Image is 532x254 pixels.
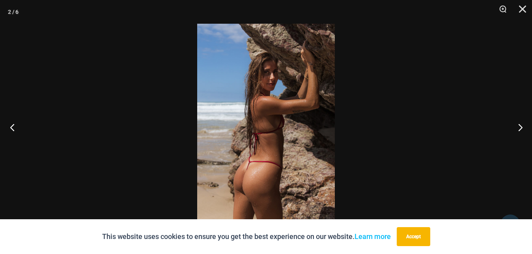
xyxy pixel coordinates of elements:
button: Accept [397,227,430,246]
div: 2 / 6 [8,6,19,18]
p: This website uses cookies to ensure you get the best experience on our website. [102,231,391,243]
a: Learn more [355,232,391,241]
button: Next [502,107,532,147]
img: Hurricane Red 3277 Tri Top 4277 Thong Bottom 06 [197,24,335,230]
